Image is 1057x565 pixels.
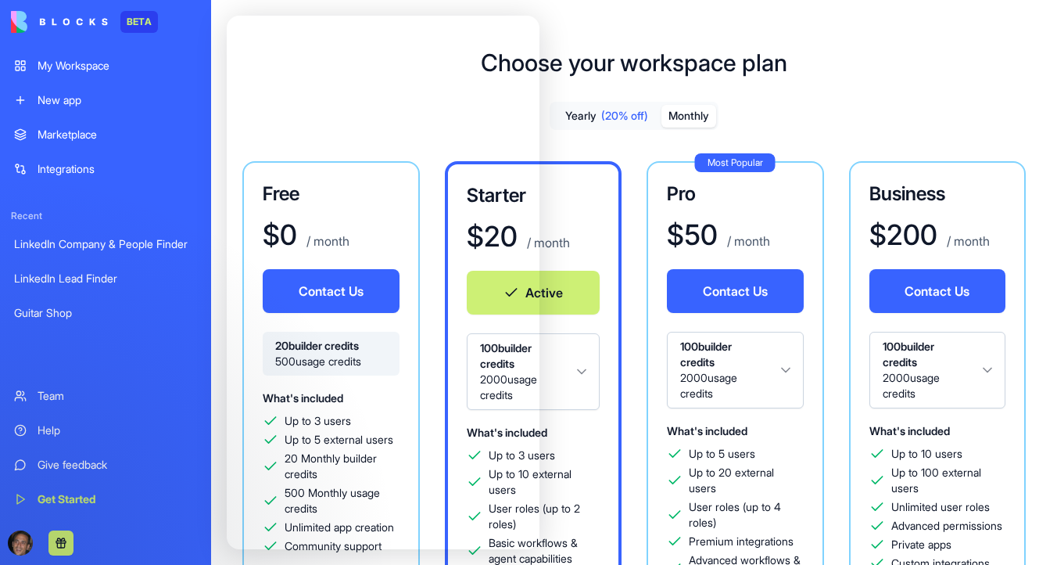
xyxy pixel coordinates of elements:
span: Private apps [891,537,951,552]
a: LinkedIn Lead Finder [5,263,206,294]
span: Up to 5 users [689,446,755,462]
div: Help [38,423,197,438]
div: Get Started [38,491,197,507]
span: User roles (up to 2 roles) [489,501,600,532]
div: LinkedIn Company & People Finder [14,236,197,252]
div: New app [38,92,197,108]
img: ACg8ocKwlY-G7EnJG7p3bnYwdp_RyFFHyn9MlwQjYsG_56ZlydI1TXjL_Q=s96-c [8,531,33,556]
button: Contact Us [869,269,1006,313]
div: Most Popular [695,153,776,172]
span: (20% off) [601,108,648,124]
a: Guitar Shop [5,297,206,329]
span: Premium integrations [689,534,794,549]
p: / month [944,232,990,250]
span: Up to 10 external users [489,466,600,498]
span: What's included [869,424,950,437]
p: / month [524,233,570,252]
div: BETA [120,11,158,33]
span: Advanced permissions [891,518,1002,534]
a: Team [5,380,206,412]
span: Up to 100 external users [891,465,1006,496]
div: Guitar Shop [14,305,197,321]
a: Integrations [5,153,206,185]
div: Give feedback [38,457,197,473]
a: Get Started [5,484,206,515]
div: Marketplace [38,127,197,142]
img: logo [11,11,108,33]
a: Marketplace [5,119,206,150]
div: My Workspace [38,58,197,74]
h3: Pro [667,182,804,207]
a: New app [5,85,206,116]
h1: $ 200 [869,219,937,250]
button: Contact Us [667,269,804,313]
a: BETA [11,11,158,33]
a: Give feedback [5,449,206,480]
button: Monthly [661,105,716,128]
span: User roles (up to 4 roles) [689,499,804,531]
a: LinkedIn Company & People Finder [5,229,206,260]
a: My Workspace [5,50,206,81]
iframe: Intercom live chat [227,16,539,549]
p: / month [724,232,770,250]
div: Team [38,388,197,404]
div: LinkedIn Lead Finder [14,271,197,286]
h3: Business [869,182,1006,207]
h1: $ 50 [667,219,718,250]
button: Yearly [552,105,661,128]
span: Recent [5,210,206,222]
span: Up to 20 external users [689,465,804,496]
span: Up to 10 users [891,446,962,462]
a: Help [5,415,206,446]
span: What's included [667,424,747,437]
h1: Choose your workspace plan [481,49,787,77]
span: Unlimited user roles [891,499,990,515]
div: Integrations [38,161,197,177]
